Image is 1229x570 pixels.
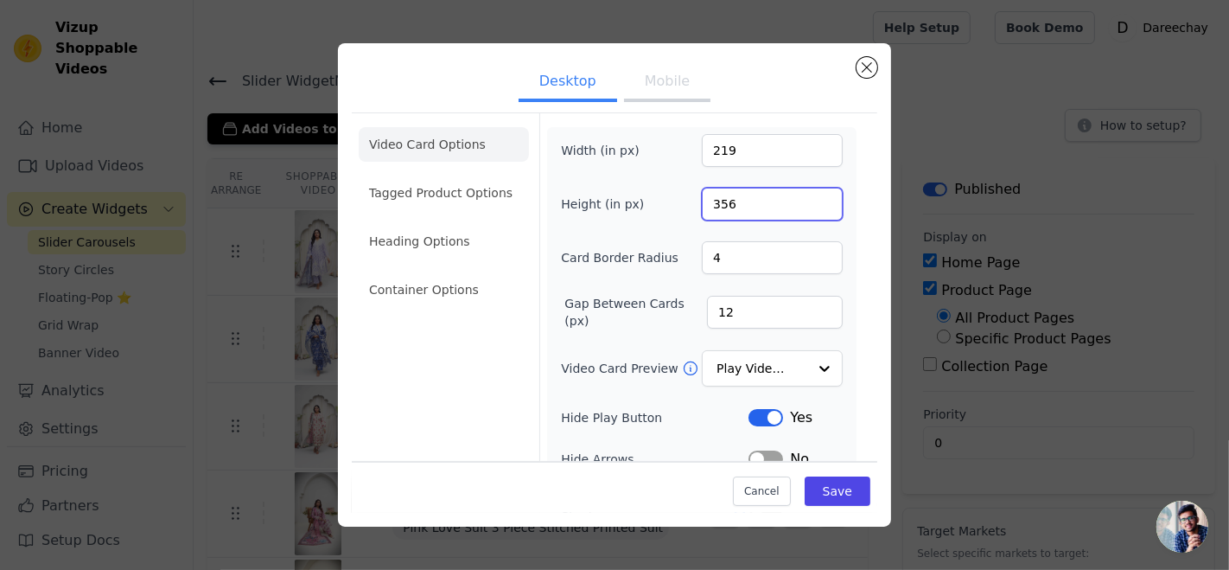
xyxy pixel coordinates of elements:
button: Mobile [624,64,710,102]
button: Close modal [856,57,877,78]
label: Gap Between Cards (px) [564,295,707,330]
label: Hide Arrows [561,451,748,468]
li: Video Card Options [359,127,529,162]
label: Width (in px) [561,142,655,159]
label: Video Card Preview [561,360,681,377]
li: Tagged Product Options [359,176,529,210]
label: Height (in px) [561,195,655,213]
label: Hide Play Button [561,409,748,426]
label: Card Border Radius [561,249,678,266]
button: Cancel [733,477,791,506]
span: Yes [790,407,812,428]
button: Desktop [519,64,617,102]
span: No [790,449,809,470]
li: Heading Options [359,224,529,259]
button: Save [805,477,870,506]
li: Container Options [359,272,529,307]
div: Open chat [1156,501,1208,553]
